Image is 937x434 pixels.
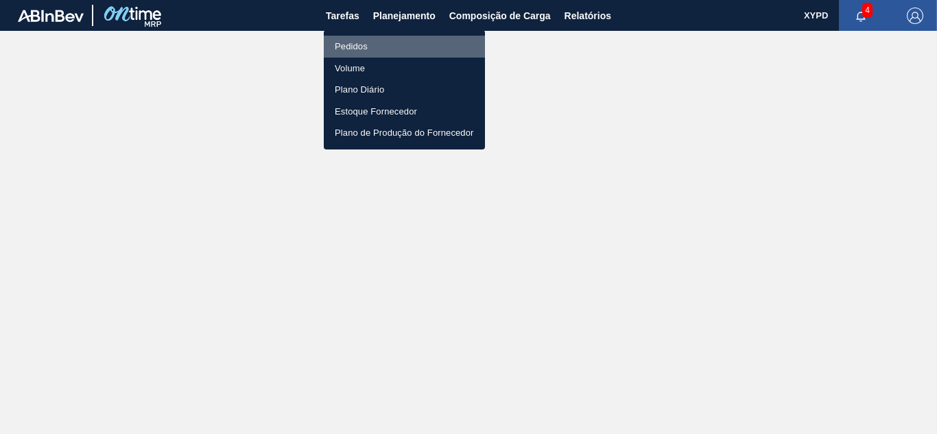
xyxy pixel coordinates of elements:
a: Plano Diário [324,79,485,101]
a: Pedidos [324,36,485,58]
a: Estoque Fornecedor [324,101,485,123]
a: Plano de Produção do Fornecedor [324,122,485,144]
a: Volume [324,58,485,80]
